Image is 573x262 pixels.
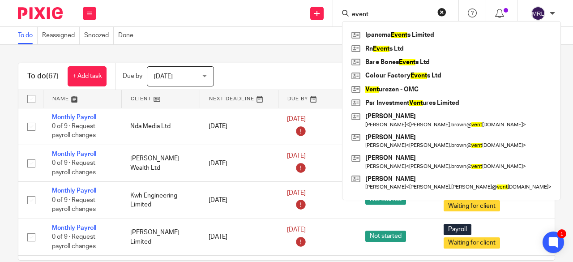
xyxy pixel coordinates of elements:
[18,7,63,19] img: Pixie
[121,145,200,181] td: [PERSON_NAME] Wealth Ltd
[121,182,200,219] td: Kwh Engineering Limited
[123,72,142,81] p: Due by
[557,229,566,238] div: 1
[200,219,278,255] td: [DATE]
[68,66,107,86] a: + Add task
[52,225,96,231] a: Monthly Payroll
[52,160,96,176] span: 0 of 9 · Request payroll changes
[118,27,138,44] a: Done
[121,108,200,145] td: Nda Media Ltd
[287,153,306,159] span: [DATE]
[42,27,80,44] a: Reassigned
[46,73,59,80] span: (67)
[52,197,96,213] span: 0 of 9 · Request payroll changes
[200,108,278,145] td: [DATE]
[121,219,200,255] td: [PERSON_NAME] Limited
[18,27,38,44] a: To do
[287,227,306,233] span: [DATE]
[531,6,545,21] img: svg%3E
[52,188,96,194] a: Monthly Payroll
[200,182,278,219] td: [DATE]
[365,231,406,242] span: Not started
[27,72,59,81] h1: To do
[444,237,500,249] span: Waiting for client
[444,200,500,211] span: Waiting for client
[52,151,96,157] a: Monthly Payroll
[437,8,446,17] button: Clear
[52,123,96,139] span: 0 of 9 · Request payroll changes
[351,11,432,19] input: Search
[444,224,471,235] span: Payroll
[84,27,114,44] a: Snoozed
[287,190,306,196] span: [DATE]
[52,234,96,249] span: 0 of 9 · Request payroll changes
[154,73,173,80] span: [DATE]
[52,114,96,120] a: Monthly Payroll
[287,116,306,122] span: [DATE]
[200,145,278,181] td: [DATE]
